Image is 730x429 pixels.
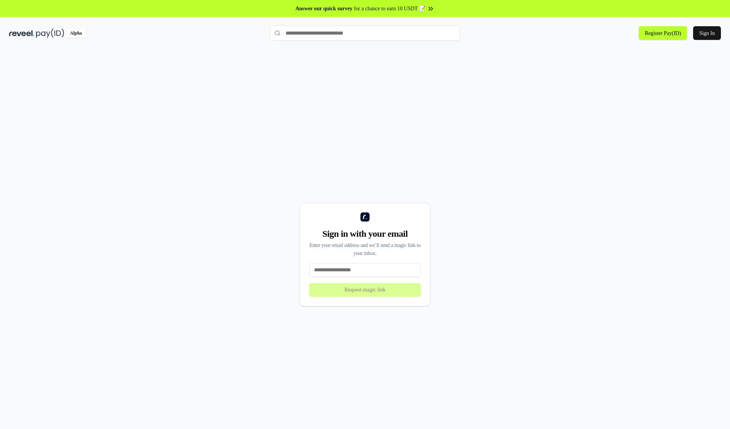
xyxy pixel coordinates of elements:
[639,26,687,40] button: Register Pay(ID)
[9,28,35,38] img: reveel_dark
[36,28,64,38] img: pay_id
[309,228,421,240] div: Sign in with your email
[360,212,370,222] img: logo_small
[309,241,421,257] div: Enter your email address and we’ll send a magic link to your inbox.
[66,28,86,38] div: Alpha
[693,26,721,40] button: Sign In
[295,5,352,13] span: Answer our quick survey
[354,5,425,13] span: for a chance to earn 10 USDT 📝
